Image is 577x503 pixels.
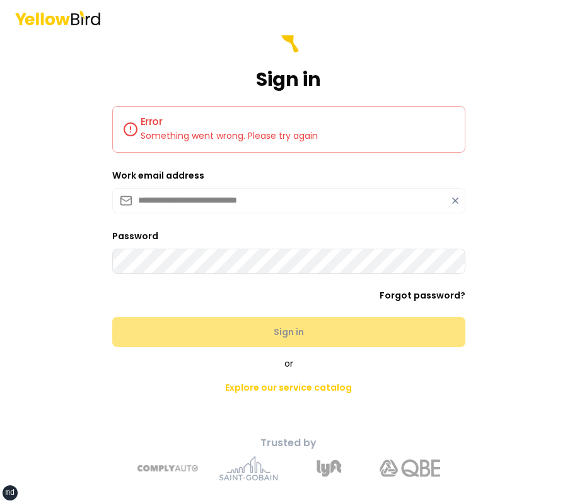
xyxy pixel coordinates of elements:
span: or [284,357,293,370]
p: Trusted by [67,435,511,451]
a: Forgot password? [380,289,465,302]
label: Work email address [112,169,204,182]
h5: Error [123,117,455,127]
div: md [6,488,15,498]
h1: Sign in [256,68,321,91]
div: Something went wrong. Please try again [123,129,455,142]
a: Explore our service catalog [215,375,362,400]
label: Password [112,230,158,242]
